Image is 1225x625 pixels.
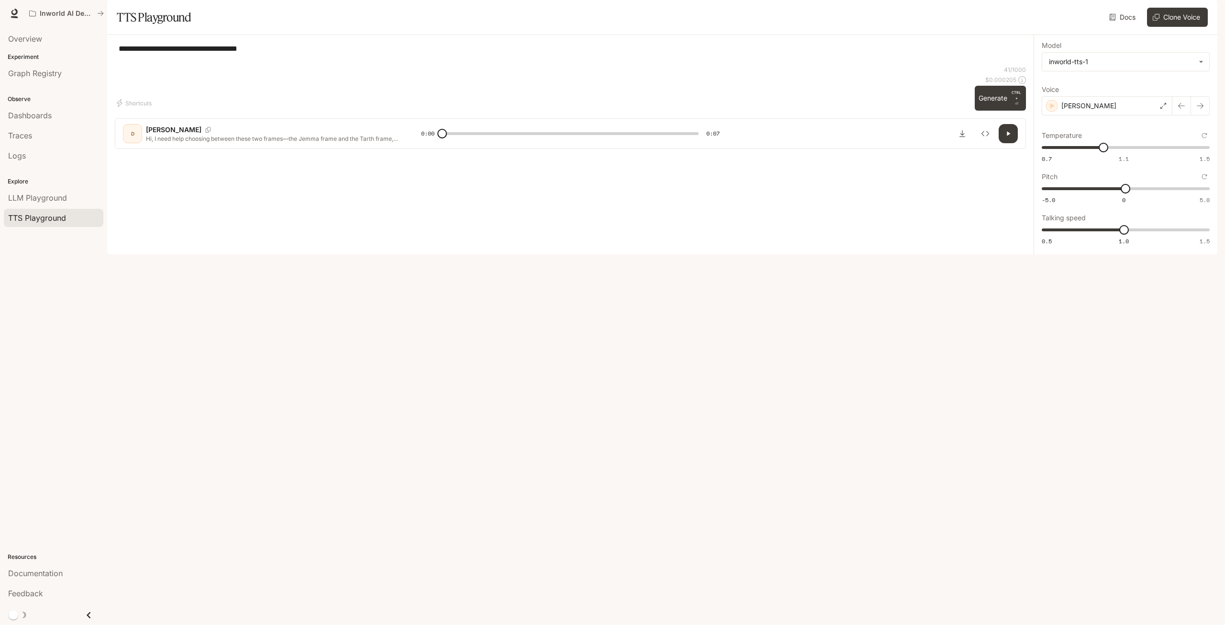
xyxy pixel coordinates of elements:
[421,129,434,138] span: 0:00
[125,126,140,141] div: D
[146,135,398,143] p: Hi, I need help choosing between these two frames—the Jemma frame and the Tarth frame, both at £3...
[1042,173,1058,180] p: Pitch
[115,95,156,111] button: Shortcuts
[1200,155,1210,163] span: 1.5
[1011,90,1022,107] p: ⏎
[1004,66,1026,74] p: 41 / 1000
[1049,57,1194,67] div: inworld-tts-1
[1042,42,1061,49] p: Model
[1147,8,1208,27] button: Clone Voice
[1042,196,1055,204] span: -5.0
[40,10,93,18] p: Inworld AI Demos
[1042,53,1209,71] div: inworld-tts-1
[1042,215,1086,221] p: Talking speed
[706,129,720,138] span: 0:07
[1119,155,1129,163] span: 1.1
[1119,237,1129,245] span: 1.0
[146,125,201,135] p: [PERSON_NAME]
[25,4,108,23] button: All workspaces
[1011,90,1022,101] p: CTRL +
[1042,132,1082,139] p: Temperature
[1199,130,1210,141] button: Reset to default
[1200,237,1210,245] span: 1.5
[1042,86,1059,93] p: Voice
[201,127,215,133] button: Copy Voice ID
[1061,101,1116,111] p: [PERSON_NAME]
[1199,171,1210,182] button: Reset to default
[975,86,1026,111] button: GenerateCTRL +⏎
[1122,196,1125,204] span: 0
[117,8,191,27] h1: TTS Playground
[1200,196,1210,204] span: 5.0
[953,124,972,143] button: Download audio
[1042,155,1052,163] span: 0.7
[985,76,1016,84] p: $ 0.000205
[1107,8,1139,27] a: Docs
[976,124,995,143] button: Inspect
[1042,237,1052,245] span: 0.5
